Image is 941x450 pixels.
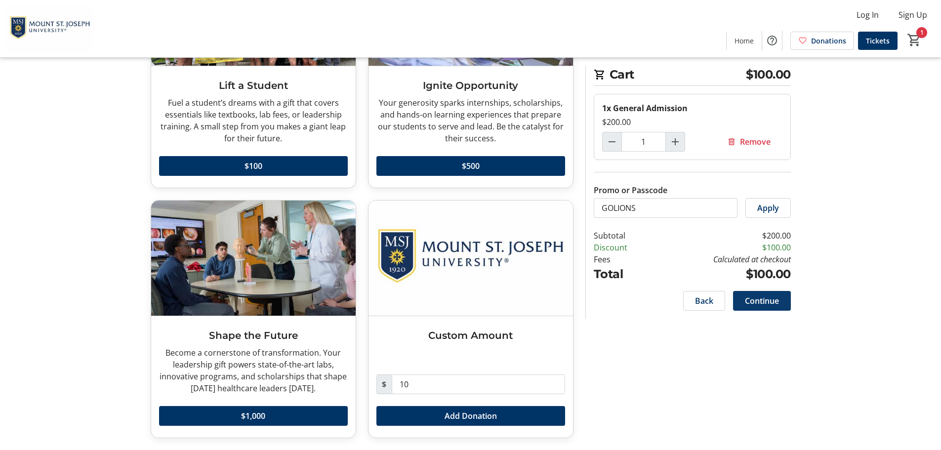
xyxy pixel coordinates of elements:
span: Add Donation [445,410,497,422]
div: $200.00 [602,116,782,128]
span: Back [695,295,713,307]
button: Log In [849,7,887,23]
button: $1,000 [159,406,348,426]
span: $500 [462,160,480,172]
span: $100.00 [746,66,791,83]
td: $100.00 [653,242,790,253]
span: Sign Up [899,9,927,21]
td: $200.00 [653,230,790,242]
button: Back [683,291,725,311]
h3: Ignite Opportunity [376,78,565,93]
img: Shape the Future [151,201,356,316]
input: Enter promo or passcode [594,198,737,218]
img: Custom Amount [368,201,573,316]
span: Apply [757,202,779,214]
td: Calculated at checkout [653,253,790,265]
a: Home [727,32,762,50]
button: $500 [376,156,565,176]
button: Sign Up [891,7,935,23]
span: Continue [745,295,779,307]
span: $100 [245,160,262,172]
td: Subtotal [594,230,654,242]
span: $1,000 [241,410,265,422]
button: Cart [905,31,923,49]
button: Apply [745,198,791,218]
button: Help [762,31,782,50]
span: $ [376,374,392,394]
span: Remove [740,136,771,148]
label: Promo or Passcode [594,184,667,196]
h2: Cart [594,66,791,86]
td: $100.00 [653,265,790,283]
span: Tickets [866,36,890,46]
img: Mount St. Joseph University's Logo [6,4,94,53]
a: Tickets [858,32,898,50]
button: Increment by one [666,132,685,151]
span: Home [735,36,754,46]
div: Become a cornerstone of transformation. Your leadership gift powers state-of-the-art labs, innova... [159,347,348,394]
span: Donations [811,36,846,46]
input: Donation Amount [392,374,565,394]
input: General Admission Quantity [621,132,666,152]
button: $100 [159,156,348,176]
button: Add Donation [376,406,565,426]
button: Continue [733,291,791,311]
h3: Lift a Student [159,78,348,93]
td: Fees [594,253,654,265]
button: Remove [715,132,782,152]
h3: Shape the Future [159,328,348,343]
td: Discount [594,242,654,253]
div: 1x General Admission [602,102,782,114]
div: Fuel a student’s dreams with a gift that covers essentials like textbooks, lab fees, or leadershi... [159,97,348,144]
button: Decrement by one [603,132,621,151]
div: Your generosity sparks internships, scholarships, and hands-on learning experiences that prepare ... [376,97,565,144]
span: Log In [857,9,879,21]
td: Total [594,265,654,283]
a: Donations [790,32,854,50]
h3: Custom Amount [376,328,565,343]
